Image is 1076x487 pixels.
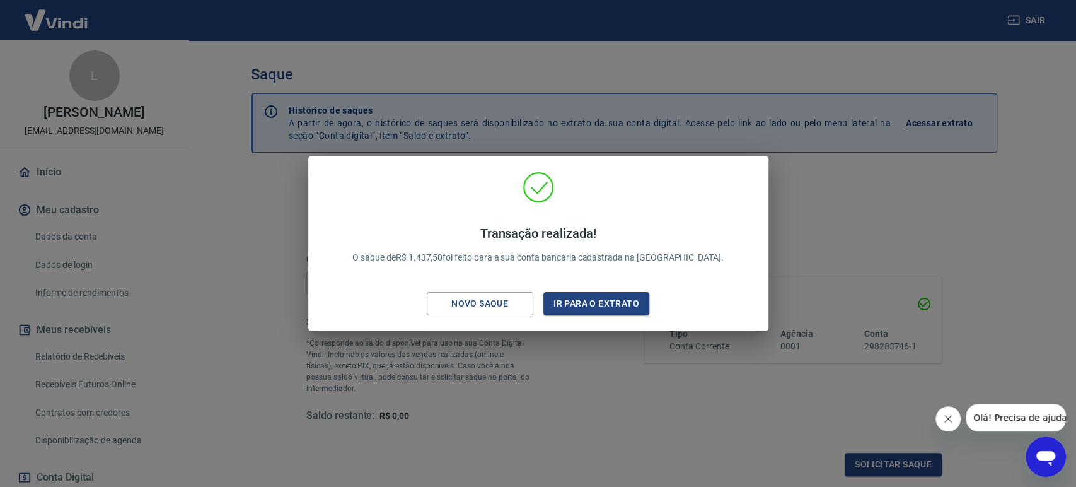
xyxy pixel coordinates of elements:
button: Ir para o extrato [543,292,650,315]
div: Novo saque [436,296,523,312]
h4: Transação realizada! [352,226,724,241]
span: Olá! Precisa de ajuda? [8,9,106,19]
iframe: Botão para abrir a janela de mensagens [1026,437,1066,477]
button: Novo saque [427,292,533,315]
p: O saque de R$ 1.437,50 foi feito para a sua conta bancária cadastrada na [GEOGRAPHIC_DATA]. [352,226,724,264]
iframe: Mensagem da empresa [966,404,1066,431]
iframe: Fechar mensagem [935,406,961,431]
